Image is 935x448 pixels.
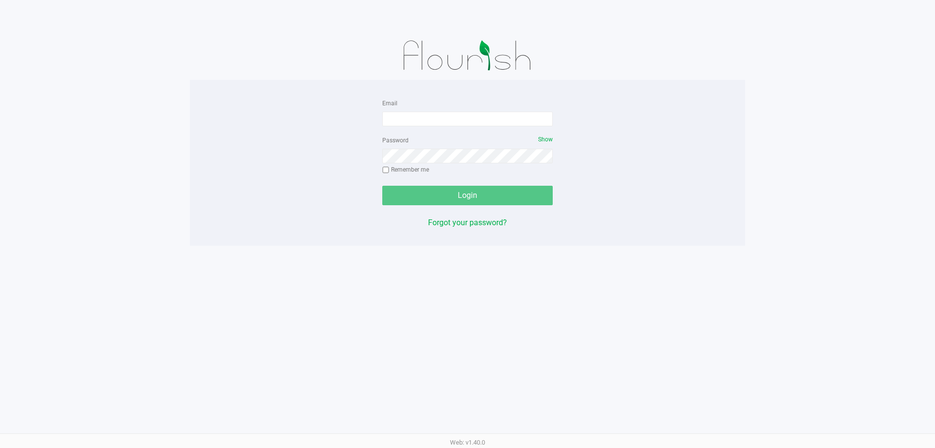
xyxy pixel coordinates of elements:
label: Password [382,136,409,145]
input: Remember me [382,167,389,174]
button: Forgot your password? [428,217,507,229]
label: Email [382,99,397,108]
label: Remember me [382,165,429,174]
span: Show [538,136,553,143]
span: Web: v1.40.0 [450,439,485,446]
